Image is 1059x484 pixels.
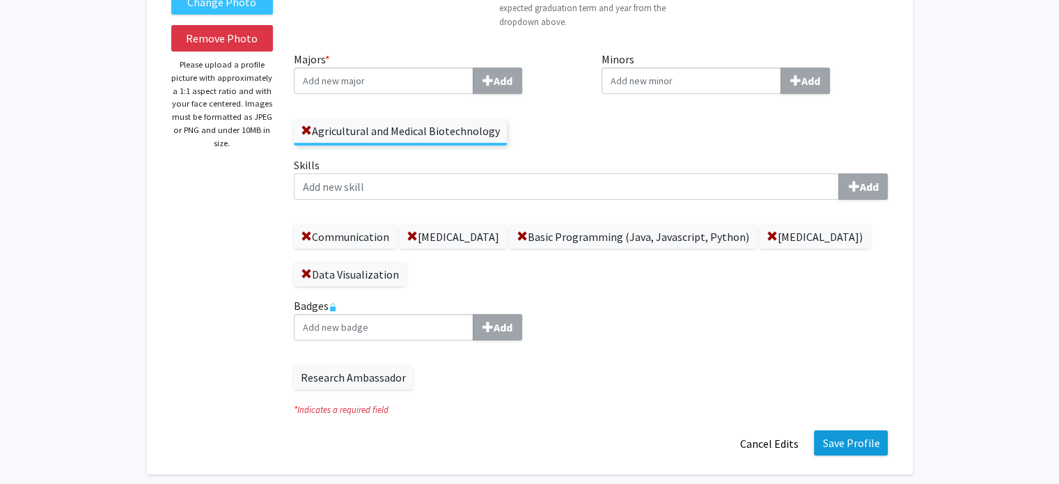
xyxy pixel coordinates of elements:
[294,263,406,286] label: Data Visualization
[801,74,820,88] b: Add
[10,421,59,474] iframe: Chat
[294,51,581,94] label: Majors
[294,225,396,249] label: Communication
[473,68,522,94] button: Majors*
[814,430,888,455] button: Save Profile
[838,173,888,200] button: Skills
[294,314,473,341] input: BadgesAdd
[859,180,878,194] b: Add
[294,68,473,94] input: Majors*Add
[494,320,512,334] b: Add
[510,225,756,249] label: Basic Programming (Java, Javascript, Python)
[473,314,522,341] button: Badges
[294,403,888,416] i: Indicates a required field
[400,225,506,249] label: [MEDICAL_DATA]
[602,68,781,94] input: MinorsAdd
[294,119,507,143] label: Agricultural and Medical Biotechnology
[294,157,888,200] label: Skills
[294,366,413,389] label: Research Ambassador
[730,430,807,457] button: Cancel Edits
[494,74,512,88] b: Add
[780,68,830,94] button: Minors
[294,297,888,341] label: Badges
[294,173,839,200] input: SkillsAdd
[171,58,274,150] p: Please upload a profile picture with approximately a 1:1 aspect ratio and with your face centered...
[760,225,870,249] label: [MEDICAL_DATA])
[602,51,888,94] label: Minors
[171,25,274,52] button: Remove Photo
